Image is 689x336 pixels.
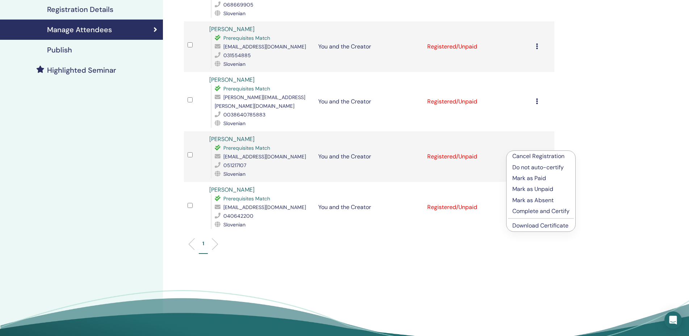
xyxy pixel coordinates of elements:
[512,185,570,193] p: Mark as Unpaid
[223,43,306,50] span: [EMAIL_ADDRESS][DOMAIN_NAME]
[223,10,245,17] span: Slovenian
[223,85,270,92] span: Prerequisites Match
[223,61,245,67] span: Slovenian
[315,131,424,182] td: You and the Creator
[223,153,306,160] span: [EMAIL_ADDRESS][DOMAIN_NAME]
[209,186,255,193] a: [PERSON_NAME]
[47,5,113,14] h4: Registration Details
[512,163,570,172] p: Do not auto-certify
[202,240,204,247] p: 1
[209,76,255,84] a: [PERSON_NAME]
[209,135,255,143] a: [PERSON_NAME]
[315,72,424,131] td: You and the Creator
[223,221,245,228] span: Slovenian
[223,145,270,151] span: Prerequisites Match
[47,46,72,54] h4: Publish
[47,25,112,34] h4: Manage Attendees
[223,1,253,8] span: 068669905
[223,35,270,41] span: Prerequisites Match
[512,196,570,205] p: Mark as Absent
[315,182,424,233] td: You and the Creator
[512,222,568,229] a: Download Certificate
[215,94,305,109] span: [PERSON_NAME][EMAIL_ADDRESS][PERSON_NAME][DOMAIN_NAME]
[223,52,251,59] span: 031554885
[209,25,255,33] a: [PERSON_NAME]
[512,152,570,161] p: Cancel Registration
[223,213,253,219] span: 040642200
[47,66,116,75] h4: Highlighted Seminar
[223,195,270,202] span: Prerequisites Match
[512,207,570,216] p: Complete and Certify
[223,120,245,127] span: Slovenian
[315,21,424,72] td: You and the Creator
[664,311,682,329] div: Open Intercom Messenger
[223,171,245,177] span: Slovenian
[223,111,265,118] span: 0038640785883
[223,162,246,169] span: 051217107
[512,174,570,183] p: Mark as Paid
[223,204,306,210] span: [EMAIL_ADDRESS][DOMAIN_NAME]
